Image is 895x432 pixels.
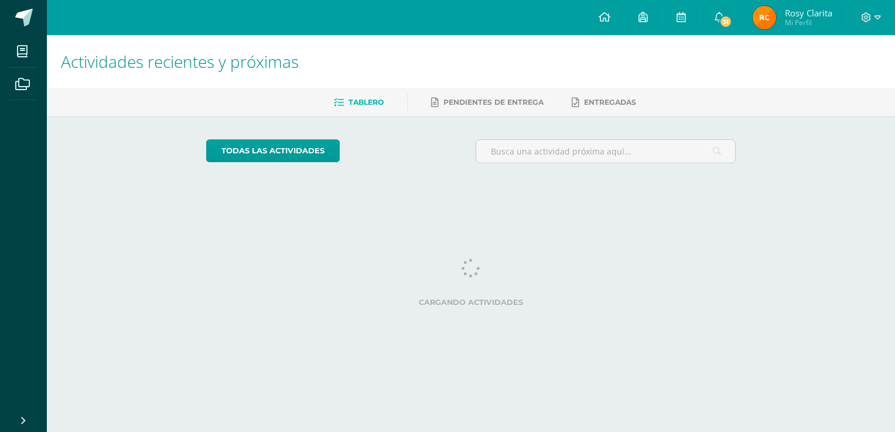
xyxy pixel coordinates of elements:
input: Busca una actividad próxima aquí... [476,140,736,163]
label: Cargando actividades [206,298,736,307]
img: d6563e441361322da49c5220f9b496b6.png [753,6,776,29]
span: Mi Perfil [785,18,832,28]
span: Entregadas [584,98,636,107]
span: Actividades recientes y próximas [61,50,299,73]
span: 31 [719,15,732,28]
a: Pendientes de entrega [431,93,544,112]
a: Tablero [334,93,384,112]
a: Entregadas [572,93,636,112]
a: todas las Actividades [206,139,340,162]
span: Pendientes de entrega [443,98,544,107]
span: Rosy Clarita [785,7,832,19]
span: Tablero [349,98,384,107]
